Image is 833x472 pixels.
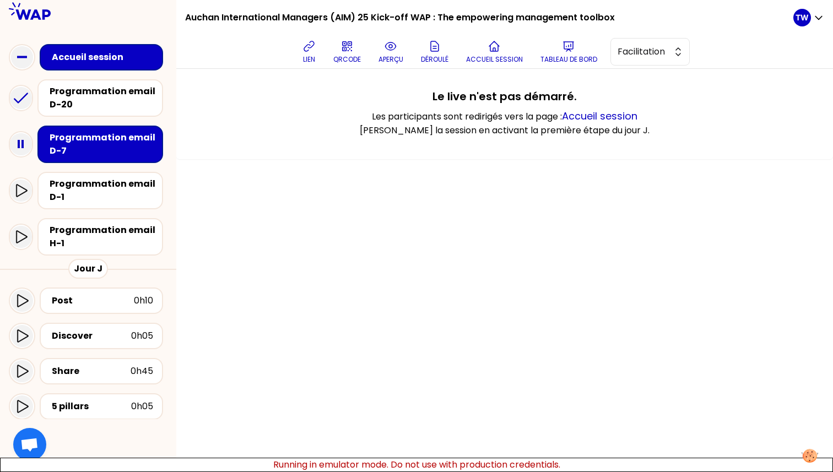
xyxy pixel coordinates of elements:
div: Discover [52,329,131,343]
button: Déroulé [416,35,453,68]
div: 0h05 [131,400,153,413]
div: Programmation email D-1 [50,177,158,204]
div: 5 pillars [52,400,131,413]
a: Accueil session [562,109,637,123]
div: Accueil session [52,51,158,64]
button: Tableau de bord [536,35,602,68]
p: Accueil session [466,55,523,64]
p: TW [796,12,809,23]
button: Manage your preferences about cookies [795,442,825,469]
span: Facilitation [618,45,667,58]
div: Programmation email H-1 [50,224,158,250]
p: QRCODE [333,55,361,64]
p: Tableau de bord [540,55,597,64]
h1: Le live n'est pas démarré. [432,89,577,104]
div: 0h05 [131,329,153,343]
div: Jour J [68,259,108,279]
div: Share [52,365,131,378]
p: [PERSON_NAME] la session en activant la première étape du jour J. [360,124,650,137]
button: QRCODE [329,35,365,68]
a: Ouvrir le chat [13,428,46,461]
div: 0h10 [134,294,153,307]
button: TW [793,9,824,26]
div: Post [52,294,134,307]
p: lien [303,55,315,64]
button: Accueil session [462,35,527,68]
button: lien [298,35,320,68]
p: Les participants sont redirigés vers la page : [372,108,637,124]
button: Facilitation [610,38,690,66]
div: Programmation email D-20 [50,85,158,111]
p: Déroulé [421,55,448,64]
button: aperçu [374,35,408,68]
div: Programmation email D-7 [50,131,158,158]
div: 0h45 [131,365,153,378]
p: aperçu [378,55,403,64]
